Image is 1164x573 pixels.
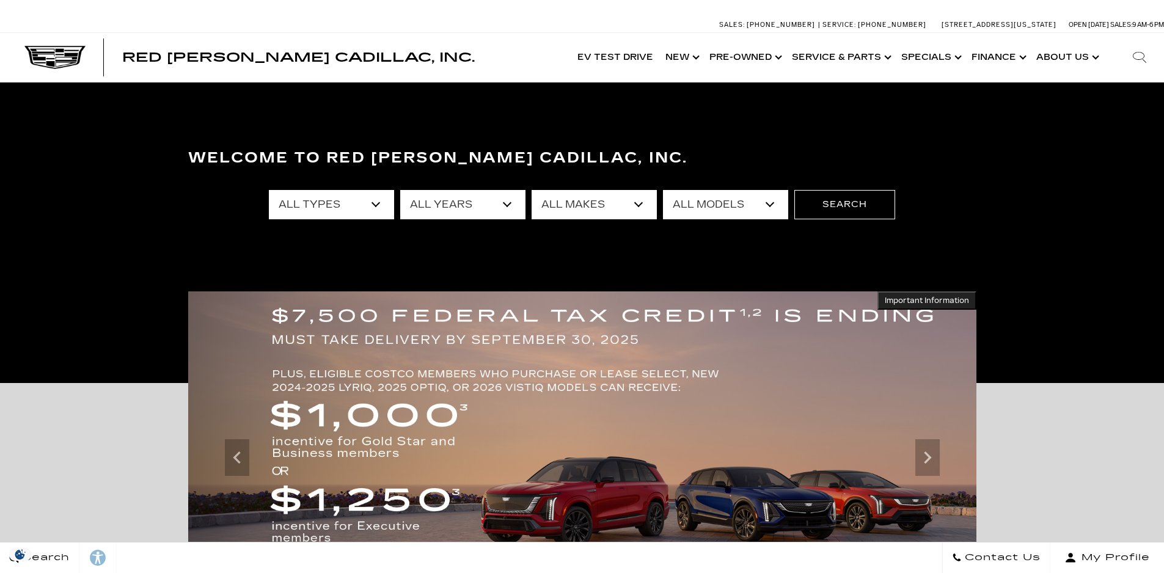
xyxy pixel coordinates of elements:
[747,21,815,29] span: [PHONE_NUMBER]
[659,33,703,82] a: New
[877,291,976,310] button: Important Information
[6,548,34,561] img: Opt-Out Icon
[1030,33,1103,82] a: About Us
[942,21,1056,29] a: [STREET_ADDRESS][US_STATE]
[885,296,969,305] span: Important Information
[532,190,657,219] select: Filter by make
[225,439,249,476] div: Previous
[571,33,659,82] a: EV Test Drive
[818,21,929,28] a: Service: [PHONE_NUMBER]
[786,33,895,82] a: Service & Parts
[1132,21,1164,29] span: 9 AM-6 PM
[895,33,965,82] a: Specials
[1050,542,1164,573] button: Open user profile menu
[24,46,86,69] img: Cadillac Dark Logo with Cadillac White Text
[269,190,394,219] select: Filter by type
[794,190,895,219] button: Search
[719,21,745,29] span: Sales:
[915,439,940,476] div: Next
[188,146,976,170] h3: Welcome to Red [PERSON_NAME] Cadillac, Inc.
[703,33,786,82] a: Pre-Owned
[1077,549,1150,566] span: My Profile
[122,51,475,64] a: Red [PERSON_NAME] Cadillac, Inc.
[1110,21,1132,29] span: Sales:
[19,549,70,566] span: Search
[858,21,926,29] span: [PHONE_NUMBER]
[719,21,818,28] a: Sales: [PHONE_NUMBER]
[822,21,856,29] span: Service:
[942,542,1050,573] a: Contact Us
[400,190,525,219] select: Filter by year
[1069,21,1109,29] span: Open [DATE]
[965,33,1030,82] a: Finance
[663,190,788,219] select: Filter by model
[6,548,34,561] section: Click to Open Cookie Consent Modal
[122,50,475,65] span: Red [PERSON_NAME] Cadillac, Inc.
[962,549,1041,566] span: Contact Us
